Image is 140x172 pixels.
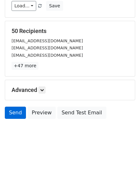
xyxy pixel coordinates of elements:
[28,107,56,119] a: Preview
[108,141,140,172] iframe: Chat Widget
[12,38,83,43] small: [EMAIL_ADDRESS][DOMAIN_NAME]
[12,1,36,11] a: Load...
[5,107,26,119] a: Send
[12,62,38,70] a: +47 more
[57,107,106,119] a: Send Test Email
[12,28,128,35] h5: 50 Recipients
[12,45,83,50] small: [EMAIL_ADDRESS][DOMAIN_NAME]
[12,86,128,94] h5: Advanced
[46,1,63,11] button: Save
[12,53,83,58] small: [EMAIL_ADDRESS][DOMAIN_NAME]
